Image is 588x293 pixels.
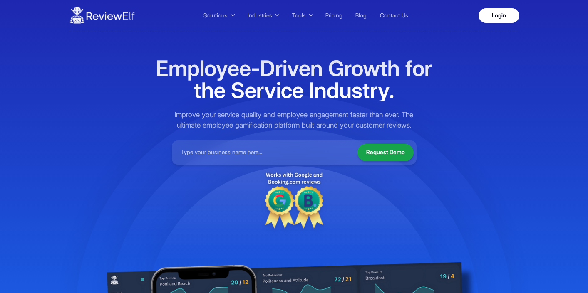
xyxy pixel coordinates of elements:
button: Tools [287,9,317,22]
a: Login [479,8,519,23]
span: Tools [292,11,306,20]
a: Pricing [321,10,347,21]
button: Industries [243,9,283,22]
a: Blog [351,10,371,21]
a: Contact Us [375,10,412,21]
button: Request Demo [357,144,414,161]
img: ReviewElf Logo [69,4,136,27]
span: Solutions [203,11,228,20]
button: Solutions [198,9,238,22]
span: Industries [248,11,272,20]
img: Discount tag [265,170,323,229]
input: Type your business name here... [175,143,352,162]
h1: Employee-Driven Growth for the Service Industry. [154,57,434,101]
p: Improve your service quality and employee engagement faster than ever. The ultimate employee gami... [172,110,417,130]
